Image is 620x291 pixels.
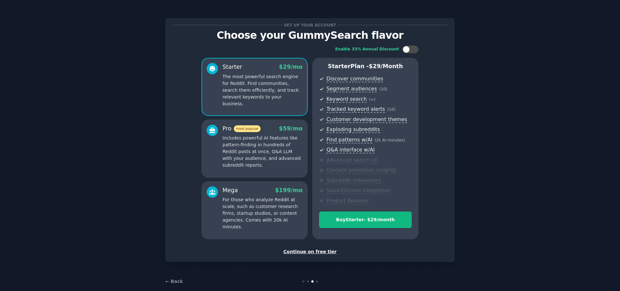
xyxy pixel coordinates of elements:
p: Starter Plan - [319,62,412,70]
span: $ 29 /month [369,63,403,69]
div: Pro [222,125,261,133]
span: Customer development themes [326,116,407,123]
span: Q&A interface w/AI [326,147,375,153]
span: Keyword search [326,96,367,103]
div: Mega [222,186,238,194]
span: Slack/Discord integration [326,187,390,194]
span: Product Reviews [326,198,368,204]
span: Subreddit influencers [326,177,381,184]
p: The most powerful search engine for Reddit. Find communities, search them efficiently, and track ... [222,73,303,107]
span: most popular [234,125,261,132]
span: Tracked keyword alerts [326,106,385,113]
span: ( ∞ ) [369,97,376,102]
span: ( 10 ) [379,87,387,91]
span: Advanced search UI [326,157,377,164]
span: ( 2k AI minutes ) [375,138,405,142]
span: Set up your account [283,22,337,28]
span: $ 59 /mo [279,125,303,132]
p: Includes powerful AI features like pattern-finding in hundreds of Reddit posts at once, Q&A LLM w... [222,135,303,169]
span: Exploding subreddits [326,126,380,133]
div: Starter [222,63,242,71]
span: ( 10 ) [387,107,395,112]
span: $ 199 /mo [275,187,303,193]
div: Continue on free tier [172,248,448,255]
p: Choose your GummySearch flavor [172,30,448,41]
span: $ 29 /mo [279,64,303,70]
span: Discover communities [326,76,383,82]
span: Content promotion insights [326,167,396,174]
a: ← Back [165,279,183,284]
div: Enable 33% Annual Discount [335,47,399,52]
p: For those who analyze Reddit at scale, such as customer research firms, startup studios, or conte... [222,196,303,230]
span: Segment audiences [326,86,377,92]
button: BuyStarter- $29/month [319,212,412,228]
span: Find patterns w/AI [326,137,372,143]
div: Buy Starter - $ 29 /month [319,216,411,223]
